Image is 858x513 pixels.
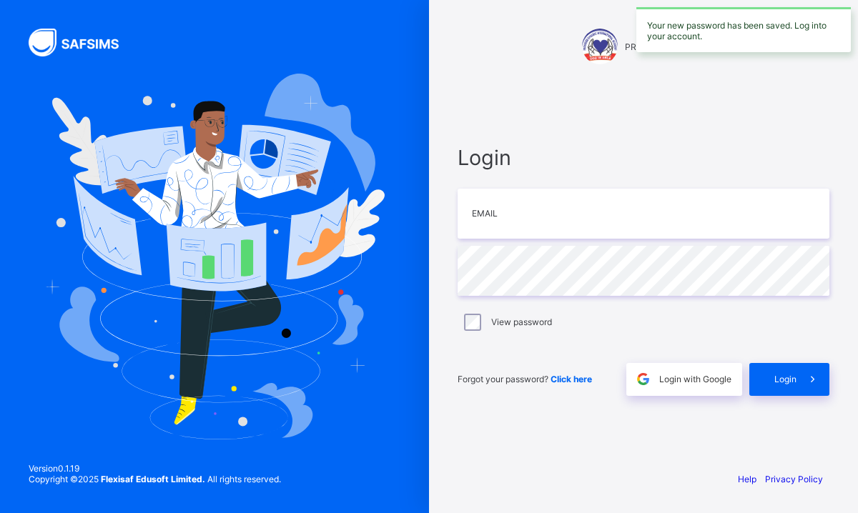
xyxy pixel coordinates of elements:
[458,374,592,384] span: Forgot your password?
[659,374,731,384] span: Login with Google
[44,74,385,439] img: Hero Image
[765,474,823,484] a: Privacy Policy
[625,41,829,52] span: PROGRESS DYNAMIC INTERNATIONAL ACADEMY
[29,463,281,474] span: Version 0.1.19
[29,474,281,484] span: Copyright © 2025 All rights reserved.
[101,474,205,484] strong: Flexisaf Edusoft Limited.
[774,374,797,384] span: Login
[458,145,829,170] span: Login
[551,374,592,384] a: Click here
[636,7,851,52] div: Your new password has been saved. Log into your account.
[738,474,756,484] a: Help
[491,317,552,327] label: View password
[29,29,136,56] img: SAFSIMS Logo
[635,371,651,387] img: google.396cfc9801f0270233282035f929180a.svg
